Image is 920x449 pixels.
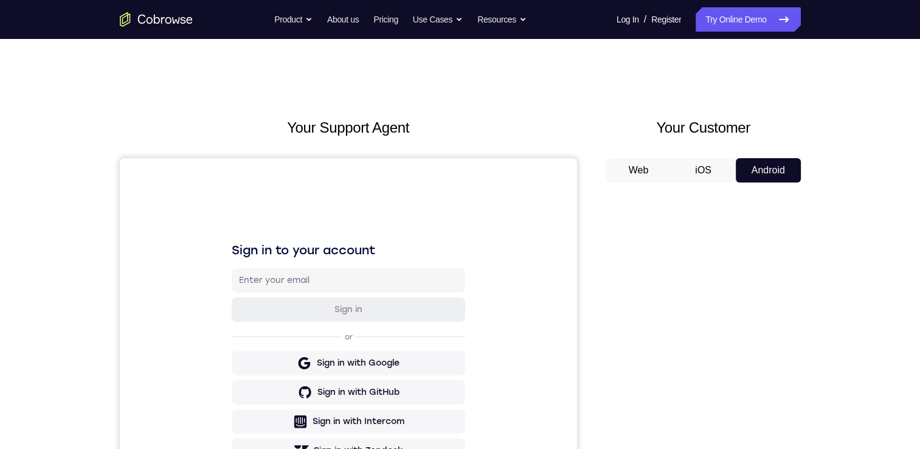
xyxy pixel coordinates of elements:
button: Sign in with Zendesk [112,280,345,305]
a: Go to the home page [120,12,193,27]
a: Pricing [373,7,398,32]
a: Create a new account [206,315,292,324]
button: Web [606,158,671,183]
button: Sign in with Google [112,193,345,217]
span: / [644,12,646,27]
a: Register [651,7,681,32]
h2: Your Support Agent [120,117,577,139]
button: iOS [671,158,736,183]
div: Sign in with GitHub [198,228,280,240]
p: Don't have an account? [112,315,345,324]
a: About us [327,7,359,32]
button: Product [274,7,313,32]
button: Android [736,158,801,183]
div: Sign in with Google [197,199,280,211]
div: Sign in with Zendesk [194,287,283,299]
a: Try Online Demo [696,7,800,32]
a: Log In [617,7,639,32]
p: or [223,174,235,184]
div: Sign in with Intercom [193,257,285,270]
button: Sign in with Intercom [112,251,345,276]
button: Use Cases [413,7,463,32]
h2: Your Customer [606,117,801,139]
button: Resources [477,7,527,32]
button: Sign in with GitHub [112,222,345,246]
